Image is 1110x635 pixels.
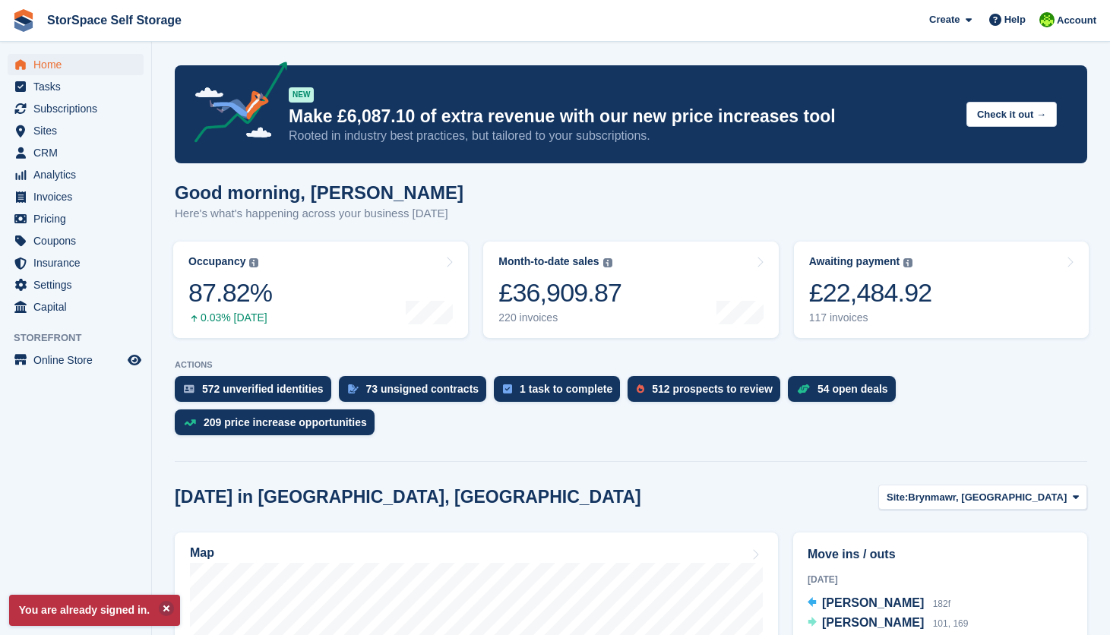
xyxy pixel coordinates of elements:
[249,258,258,267] img: icon-info-grey-7440780725fd019a000dd9b08b2336e03edf1995a4989e88bcd33f0948082b44.svg
[175,376,339,409] a: 572 unverified identities
[628,376,788,409] a: 512 prospects to review
[498,277,621,308] div: £36,909.87
[33,274,125,295] span: Settings
[9,595,180,626] p: You are already signed in.
[348,384,359,393] img: contract_signature_icon-13c848040528278c33f63329250d36e43548de30e8caae1d1a13099fd9432cc5.svg
[822,616,924,629] span: [PERSON_NAME]
[809,277,932,308] div: £22,484.92
[8,142,144,163] a: menu
[498,311,621,324] div: 220 invoices
[498,255,599,268] div: Month-to-date sales
[788,376,903,409] a: 54 open deals
[33,252,125,273] span: Insurance
[190,546,214,560] h2: Map
[184,419,196,426] img: price_increase_opportunities-93ffe204e8149a01c8c9dc8f82e8f89637d9d84a8eef4429ea346261dce0b2c0.svg
[188,311,272,324] div: 0.03% [DATE]
[33,76,125,97] span: Tasks
[520,383,612,395] div: 1 task to complete
[503,384,512,393] img: task-75834270c22a3079a89374b754ae025e5fb1db73e45f91037f5363f120a921f8.svg
[12,9,35,32] img: stora-icon-8386f47178a22dfd0bd8f6a31ec36ba5ce8667c1dd55bd0f319d3a0aa187defe.svg
[8,349,144,371] a: menu
[933,618,969,629] span: 101, 169
[8,76,144,97] a: menu
[808,573,1073,586] div: [DATE]
[808,545,1073,564] h2: Move ins / outs
[289,128,954,144] p: Rooted in industry best practices, but tailored to your subscriptions.
[33,349,125,371] span: Online Store
[8,296,144,317] a: menu
[652,383,773,395] div: 512 prospects to review
[175,487,641,507] h2: [DATE] in [GEOGRAPHIC_DATA], [GEOGRAPHIC_DATA]
[1039,12,1055,27] img: paul catt
[175,409,382,443] a: 209 price increase opportunities
[33,142,125,163] span: CRM
[8,208,144,229] a: menu
[33,54,125,75] span: Home
[637,384,644,393] img: prospect-51fa495bee0391a8d652442698ab0144808aea92771e9ea1ae160a38d050c398.svg
[1057,13,1096,28] span: Account
[908,490,1067,505] span: Brynmawr, [GEOGRAPHIC_DATA]
[809,311,932,324] div: 117 invoices
[966,102,1057,127] button: Check it out →
[204,416,367,428] div: 209 price increase opportunities
[33,296,125,317] span: Capital
[33,164,125,185] span: Analytics
[366,383,479,395] div: 73 unsigned contracts
[289,87,314,103] div: NEW
[794,242,1089,338] a: Awaiting payment £22,484.92 117 invoices
[175,182,463,203] h1: Good morning, [PERSON_NAME]
[202,383,324,395] div: 572 unverified identities
[175,205,463,223] p: Here's what's happening across your business [DATE]
[603,258,612,267] img: icon-info-grey-7440780725fd019a000dd9b08b2336e03edf1995a4989e88bcd33f0948082b44.svg
[8,252,144,273] a: menu
[8,186,144,207] a: menu
[173,242,468,338] a: Occupancy 87.82% 0.03% [DATE]
[933,599,950,609] span: 182f
[33,230,125,251] span: Coupons
[494,376,628,409] a: 1 task to complete
[8,54,144,75] a: menu
[483,242,778,338] a: Month-to-date sales £36,909.87 220 invoices
[903,258,912,267] img: icon-info-grey-7440780725fd019a000dd9b08b2336e03edf1995a4989e88bcd33f0948082b44.svg
[8,164,144,185] a: menu
[33,186,125,207] span: Invoices
[175,360,1087,370] p: ACTIONS
[808,614,968,633] a: [PERSON_NAME] 101, 169
[8,120,144,141] a: menu
[188,277,272,308] div: 87.82%
[188,255,245,268] div: Occupancy
[817,383,888,395] div: 54 open deals
[14,330,151,346] span: Storefront
[33,98,125,119] span: Subscriptions
[822,596,924,609] span: [PERSON_NAME]
[33,120,125,141] span: Sites
[125,351,144,369] a: Preview store
[797,384,810,394] img: deal-1b604bf984904fb50ccaf53a9ad4b4a5d6e5aea283cecdc64d6e3604feb123c2.svg
[8,98,144,119] a: menu
[33,208,125,229] span: Pricing
[929,12,960,27] span: Create
[8,274,144,295] a: menu
[339,376,495,409] a: 73 unsigned contracts
[41,8,188,33] a: StorSpace Self Storage
[184,384,194,393] img: verify_identity-adf6edd0f0f0b5bbfe63781bf79b02c33cf7c696d77639b501bdc392416b5a36.svg
[878,485,1087,510] button: Site: Brynmawr, [GEOGRAPHIC_DATA]
[809,255,900,268] div: Awaiting payment
[887,490,908,505] span: Site:
[8,230,144,251] a: menu
[1004,12,1026,27] span: Help
[808,594,950,614] a: [PERSON_NAME] 182f
[289,106,954,128] p: Make £6,087.10 of extra revenue with our new price increases tool
[182,62,288,148] img: price-adjustments-announcement-icon-8257ccfd72463d97f412b2fc003d46551f7dbcb40ab6d574587a9cd5c0d94...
